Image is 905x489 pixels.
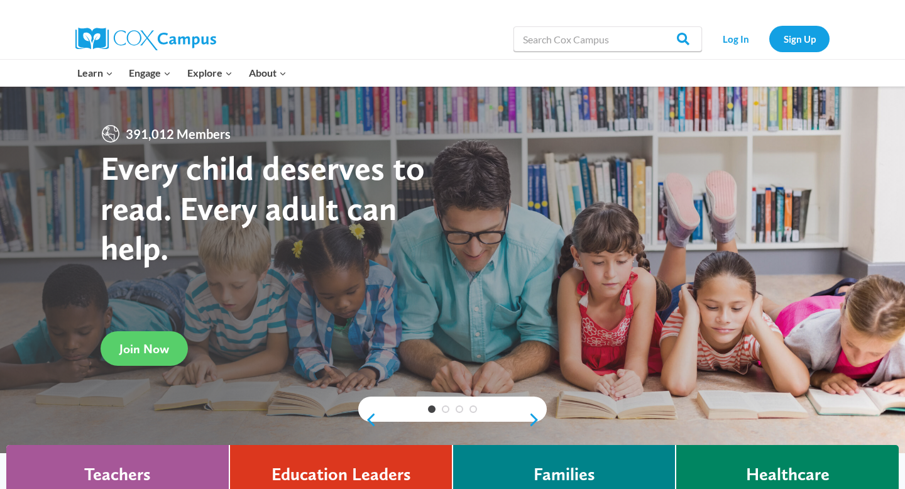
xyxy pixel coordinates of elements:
input: Search Cox Campus [513,26,702,52]
a: next [528,412,547,427]
span: Learn [77,65,113,81]
h4: Families [534,464,595,485]
h4: Teachers [84,464,151,485]
a: 3 [456,405,463,413]
span: About [249,65,287,81]
nav: Secondary Navigation [708,26,830,52]
a: 1 [428,405,436,413]
a: Join Now [101,331,188,366]
a: previous [358,412,377,427]
strong: Every child deserves to read. Every adult can help. [101,148,425,268]
nav: Primary Navigation [69,60,294,86]
span: 391,012 Members [121,124,236,144]
img: Cox Campus [75,28,216,50]
a: Sign Up [769,26,830,52]
h4: Education Leaders [271,464,411,485]
span: Join Now [119,341,169,356]
a: 4 [469,405,477,413]
a: 2 [442,405,449,413]
a: Log In [708,26,763,52]
div: content slider buttons [358,407,547,432]
span: Explore [187,65,233,81]
span: Engage [129,65,171,81]
h4: Healthcare [746,464,830,485]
